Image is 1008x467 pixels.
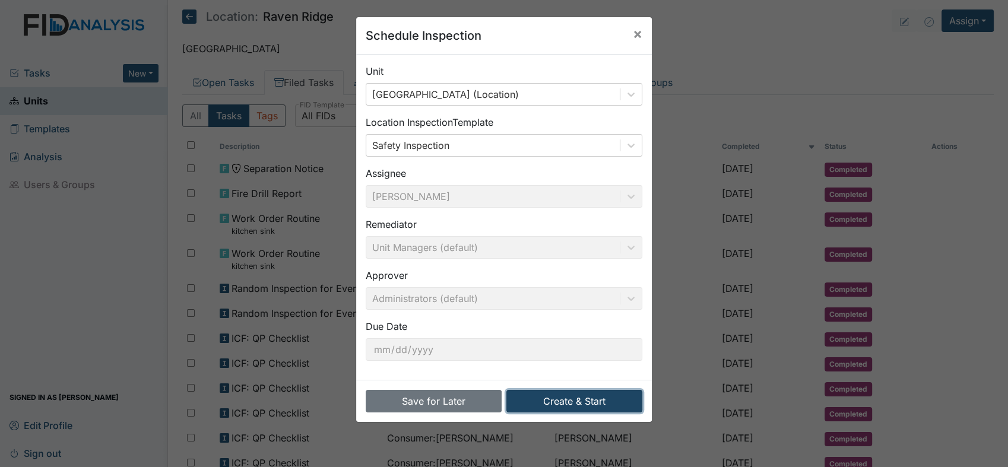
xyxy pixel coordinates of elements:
[366,390,502,412] button: Save for Later
[506,390,642,412] button: Create & Start
[366,27,481,45] h5: Schedule Inspection
[366,268,408,282] label: Approver
[366,319,407,333] label: Due Date
[372,87,519,101] div: [GEOGRAPHIC_DATA] (Location)
[623,17,652,50] button: Close
[366,115,493,129] label: Location Inspection Template
[633,25,642,42] span: ×
[372,138,449,153] div: Safety Inspection
[366,64,383,78] label: Unit
[366,217,417,231] label: Remediator
[366,166,406,180] label: Assignee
